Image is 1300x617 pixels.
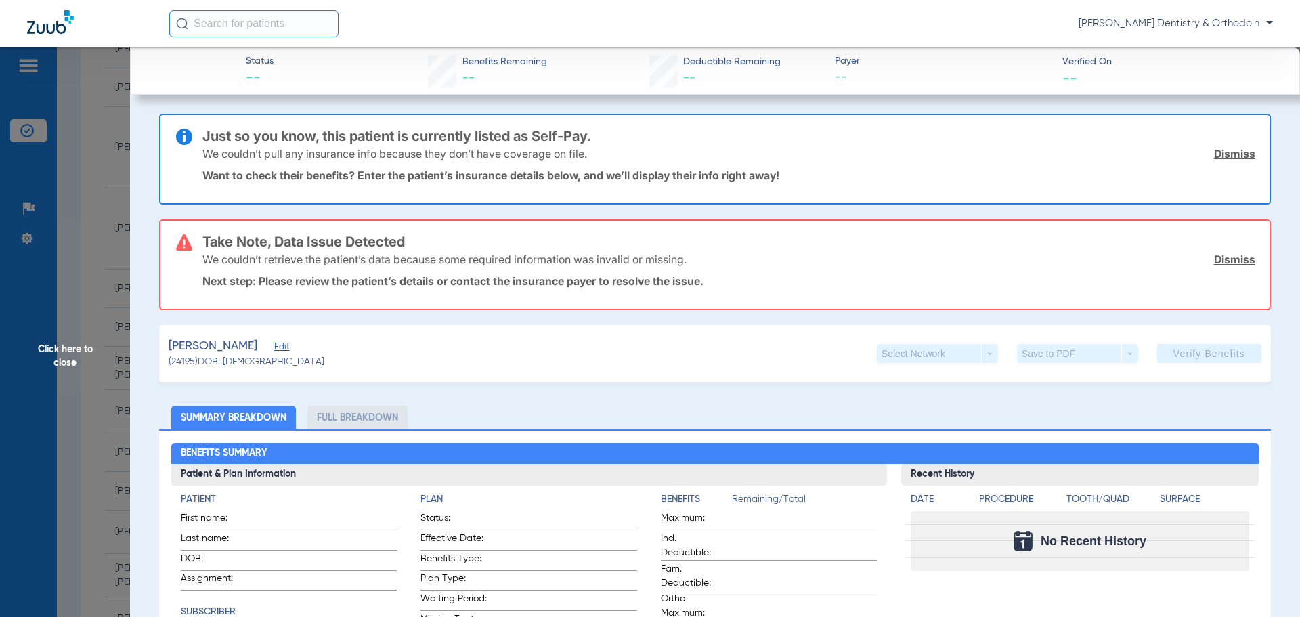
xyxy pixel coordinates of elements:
h3: Recent History [901,464,1259,486]
span: No Recent History [1041,534,1146,548]
p: We couldn’t retrieve the patient’s data because some required information was invalid or missing. [202,253,687,266]
p: Next step: Please review the patient’s details or contact the insurance payer to resolve the issue. [202,274,1255,288]
h4: Procedure [979,492,1062,507]
app-breakdown-title: Procedure [979,492,1062,511]
h4: Plan [420,492,637,507]
span: Maximum: [661,511,727,530]
span: Deductible Remaining [683,55,781,69]
span: -- [683,72,695,84]
img: Zuub Logo [27,10,74,34]
span: Remaining/Total [732,492,877,511]
span: -- [1062,70,1077,85]
span: Verified On [1062,55,1278,69]
a: Dismiss [1214,147,1255,161]
span: Ind. Deductible: [661,532,727,560]
img: info-icon [176,129,192,145]
span: Benefits Type: [420,552,487,570]
a: Dismiss [1214,253,1255,266]
app-breakdown-title: Date [911,492,968,511]
h4: Patient [181,492,397,507]
span: (24195) DOB: [DEMOGRAPHIC_DATA] [169,355,324,369]
h3: Just so you know, this patient is currently listed as Self-Pay. [202,129,1255,143]
h2: Benefits Summary [171,443,1259,465]
span: Status: [420,511,487,530]
span: Edit [274,342,286,355]
h4: Date [911,492,968,507]
span: [PERSON_NAME] Dentistry & Orthodoin [1079,17,1273,30]
img: Calendar [1014,531,1033,551]
p: We couldn’t pull any insurance info because they don’t have coverage on file. [202,147,587,161]
h3: Take Note, Data Issue Detected [202,235,1255,249]
span: -- [835,69,1051,86]
li: Summary Breakdown [171,406,296,429]
input: Search for patients [169,10,339,37]
span: Fam. Deductible: [661,562,727,591]
span: -- [462,72,475,84]
span: Benefits Remaining [462,55,547,69]
app-breakdown-title: Benefits [661,492,732,511]
h4: Tooth/Quad [1066,492,1156,507]
p: Want to check their benefits? Enter the patient’s insurance details below, and we’ll display thei... [202,169,1255,182]
span: Payer [835,54,1051,68]
span: -- [246,69,274,88]
span: Waiting Period: [420,592,487,610]
img: error-icon [176,234,192,251]
app-breakdown-title: Tooth/Quad [1066,492,1156,511]
app-breakdown-title: Surface [1160,492,1249,511]
span: DOB: [181,552,247,570]
iframe: Chat Widget [1232,552,1300,617]
h4: Surface [1160,492,1249,507]
span: Plan Type: [420,572,487,590]
span: Effective Date: [420,532,487,550]
img: Search Icon [176,18,188,30]
h4: Benefits [661,492,732,507]
span: Assignment: [181,572,247,590]
span: First name: [181,511,247,530]
span: Last name: [181,532,247,550]
h3: Patient & Plan Information [171,464,887,486]
span: Status [246,54,274,68]
span: [PERSON_NAME] [169,338,257,355]
li: Full Breakdown [307,406,408,429]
